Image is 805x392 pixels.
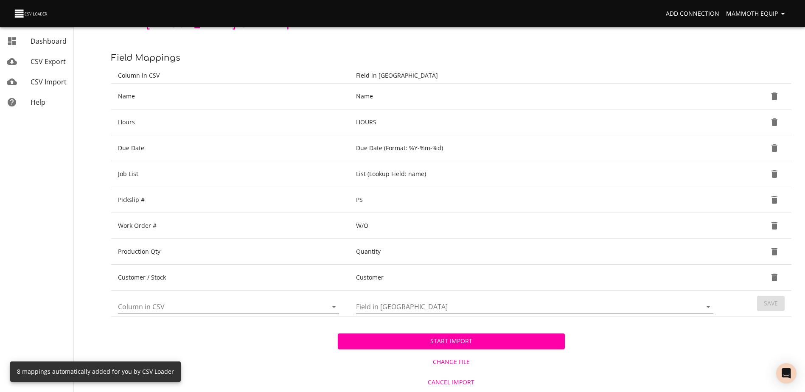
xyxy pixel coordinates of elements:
[111,239,349,265] td: Production Qty
[764,138,785,158] button: Delete
[111,84,349,109] td: Name
[764,216,785,236] button: Delete
[328,301,340,313] button: Open
[111,109,349,135] td: Hours
[111,135,349,161] td: Due Date
[338,354,564,370] button: Change File
[14,8,49,20] img: CSV Loader
[349,213,724,239] td: W/O
[111,68,349,84] th: Column in CSV
[726,8,788,19] span: Mammoth Equip
[764,241,785,262] button: Delete
[764,164,785,184] button: Delete
[111,161,349,187] td: Job List
[349,239,724,265] td: Quantity
[349,161,724,187] td: List (Lookup Field: name)
[764,267,785,288] button: Delete
[764,112,785,132] button: Delete
[702,301,714,313] button: Open
[31,36,67,46] span: Dashboard
[31,57,66,66] span: CSV Export
[341,357,561,367] span: Change File
[17,364,174,379] div: 8 mappings automatically added for you by CSV Loader
[31,98,45,107] span: Help
[764,86,785,106] button: Delete
[349,135,724,161] td: Due Date (Format: %Y-%m-%d)
[111,213,349,239] td: Work Order #
[723,6,791,22] button: Mammoth Equip
[666,8,719,19] span: Add Connection
[662,6,723,22] a: Add Connection
[349,265,724,291] td: Customer
[349,68,724,84] th: Field in [GEOGRAPHIC_DATA]
[338,375,564,390] button: Cancel Import
[349,84,724,109] td: Name
[345,336,558,347] span: Start Import
[31,77,67,87] span: CSV Import
[111,265,349,291] td: Customer / Stock
[764,190,785,210] button: Delete
[338,333,564,349] button: Start Import
[349,187,724,213] td: PS
[341,377,561,388] span: Cancel Import
[111,53,180,63] span: Field Mappings
[111,187,349,213] td: Pickslip #
[776,363,797,384] div: Open Intercom Messenger
[349,109,724,135] td: HOURS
